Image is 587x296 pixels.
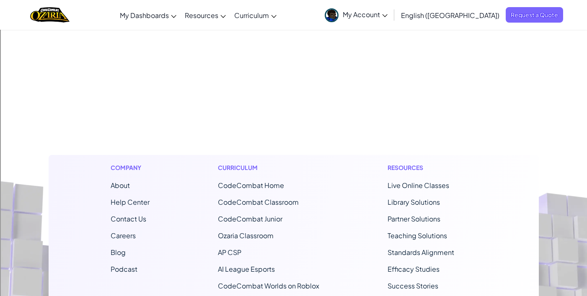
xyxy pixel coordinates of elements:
span: My Account [343,10,388,19]
span: English ([GEOGRAPHIC_DATA]) [401,11,499,20]
span: My Dashboards [120,11,169,20]
span: Resources [185,11,218,20]
a: Curriculum [230,4,281,26]
a: My Account [321,2,392,28]
a: Resources [181,4,230,26]
a: Ozaria by CodeCombat logo [30,6,69,23]
a: My Dashboards [116,4,181,26]
img: Home [30,6,69,23]
a: Request a Quote [506,7,563,23]
a: English ([GEOGRAPHIC_DATA]) [397,4,504,26]
span: Curriculum [234,11,269,20]
img: avatar [325,8,339,22]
